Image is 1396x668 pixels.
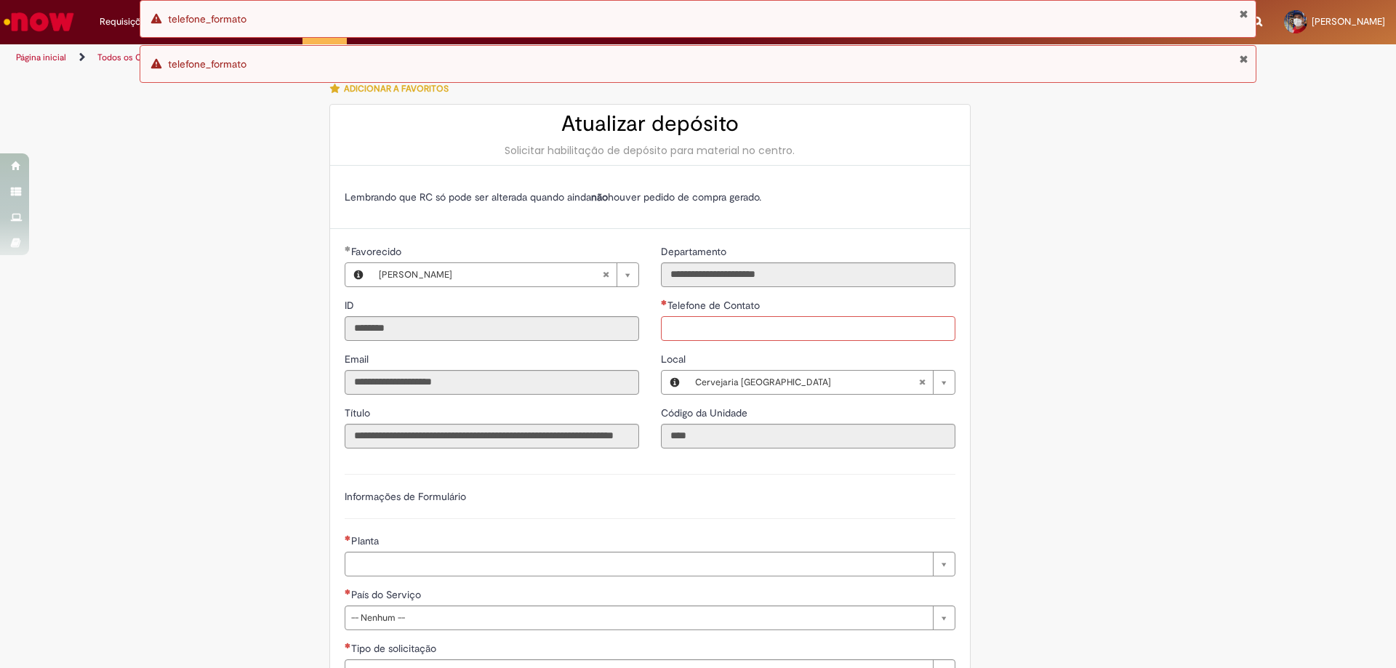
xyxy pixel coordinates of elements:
[345,353,372,366] span: Somente leitura - Email
[1312,15,1385,28] span: [PERSON_NAME]
[372,263,638,286] a: [PERSON_NAME]Limpar campo Favorecido
[345,316,639,341] input: ID
[661,424,955,448] input: Código da Unidade
[351,534,382,547] span: Necessários - Planta
[345,299,357,312] span: Somente leitura - ID
[661,262,955,287] input: Departamento
[351,588,424,601] span: País do Serviço
[100,15,151,29] span: Requisições
[345,246,351,251] span: Obrigatório Preenchido
[351,606,926,629] span: -- Nenhum --
[97,52,174,63] a: Todos os Catálogos
[168,57,246,71] span: telefone_formato
[345,180,1086,214] td: Lembrando que RC só pode ser alterada quando ainda houver pedido de compra gerado.
[168,12,246,25] span: telefone_formato
[661,406,750,419] span: Somente leitura - Código da Unidade
[1,7,76,36] img: ServiceNow
[345,424,639,448] input: Título
[662,371,688,394] button: Local, Visualizar este registro Cervejaria Pernambuco
[345,535,351,541] span: Necessários
[345,143,955,158] div: Solicitar habilitação de depósito para material no centro.
[1239,53,1248,65] button: Fechar Notificação
[345,263,372,286] button: Favorecido, Visualizar este registro Marcos Antonio Felipe De Melo
[688,371,955,394] a: Cervejaria [GEOGRAPHIC_DATA]Limpar campo Local
[591,190,608,204] strong: não
[345,298,357,313] label: Somente leitura - ID
[661,316,955,341] input: Telefone de Contato
[351,642,439,655] span: Tipo de solicitação
[379,263,602,286] span: [PERSON_NAME]
[667,299,763,312] span: Telefone de Contato
[345,552,955,576] a: Limpar campo Planta
[345,643,351,648] span: Necessários
[661,245,729,258] span: Somente leitura - Departamento
[595,263,617,286] abbr: Limpar campo Favorecido
[345,490,466,503] label: Informações de Formulário
[911,371,933,394] abbr: Limpar campo Local
[661,353,689,366] span: Local
[16,52,66,63] a: Página inicial
[695,371,918,394] span: Cervejaria [GEOGRAPHIC_DATA]
[345,589,351,595] span: Necessários
[11,44,920,71] ul: Trilhas de página
[351,245,404,258] span: Necessários - Favorecido
[661,299,667,305] span: Necessários
[661,406,750,420] label: Somente leitura - Código da Unidade
[345,112,955,136] h2: Atualizar depósito
[345,406,373,419] span: Somente leitura - Título
[345,406,373,420] label: Somente leitura - Título
[345,370,639,395] input: Email
[344,83,449,94] span: Adicionar a Favoritos
[345,352,372,366] label: Somente leitura - Email
[1239,8,1248,20] button: Fechar Notificação
[661,244,729,259] label: Somente leitura - Departamento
